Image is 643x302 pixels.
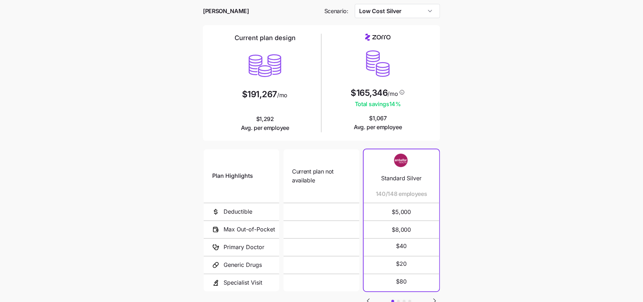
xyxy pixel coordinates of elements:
[372,203,431,220] span: $5,000
[203,7,249,16] span: [PERSON_NAME]
[381,174,422,183] span: Standard Silver
[396,259,407,268] span: $20
[224,278,262,287] span: Specialist Visit
[324,7,348,16] span: Scenario:
[372,221,431,238] span: $8,000
[224,243,264,252] span: Primary Doctor
[388,91,398,97] span: /mo
[224,225,275,234] span: Max Out-of-Pocket
[387,154,416,167] img: Carrier
[351,100,405,109] span: Total savings 14 %
[241,123,289,132] span: Avg. per employee
[241,115,289,132] span: $1,292
[354,114,402,132] span: $1,067
[242,90,277,99] span: $191,267
[376,190,427,198] span: 140/148 employees
[277,92,287,98] span: /mo
[212,171,253,180] span: Plan Highlights
[354,123,402,132] span: Avg. per employee
[292,167,351,185] span: Current plan not available
[396,277,407,286] span: $80
[224,207,252,216] span: Deductible
[396,242,407,251] span: $40
[351,89,388,97] span: $165,346
[224,260,262,269] span: Generic Drugs
[235,34,296,42] h2: Current plan design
